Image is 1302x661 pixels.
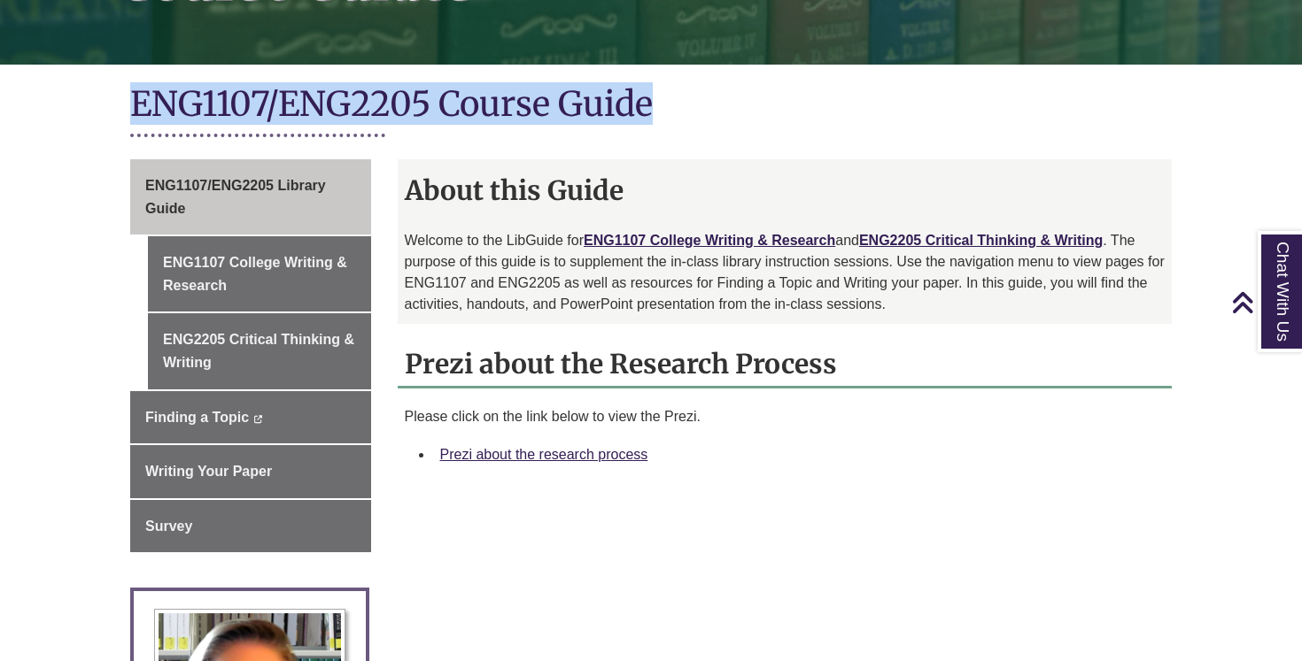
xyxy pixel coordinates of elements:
div: Guide Page Menu [130,159,371,552]
a: ENG2205 Critical Thinking & Writing [148,313,371,388]
a: Finding a Topic [130,391,371,444]
a: Writing Your Paper [130,445,371,498]
h1: ENG1107/ENG2205 Course Guide [130,82,1172,129]
a: ENG1107/ENG2205 Library Guide [130,159,371,234]
span: Survey [145,519,192,534]
span: ENG1107/ENG2205 Library Guide [145,178,326,216]
a: Survey [130,500,371,553]
h2: Prezi about the Research Process [398,342,1173,388]
p: Please click on the link below to view the Prezi. [405,406,1166,427]
h2: About this Guide [398,168,1173,212]
a: Prezi about the research process [440,447,648,462]
a: ENG1107 College Writing & Research [584,233,835,248]
span: Writing Your Paper [145,464,272,479]
p: Welcome to the LibGuide for and . The purpose of this guide is to supplement the in-class library... [405,230,1166,315]
a: ENG2205 Critical Thinking & Writing [859,233,1103,248]
i: This link opens in a new window [252,415,262,423]
a: Back to Top [1231,290,1298,314]
span: Finding a Topic [145,410,249,425]
a: ENG1107 College Writing & Research [148,236,371,311]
